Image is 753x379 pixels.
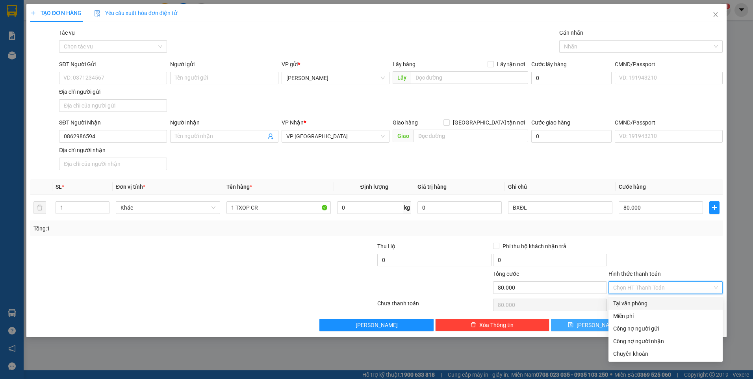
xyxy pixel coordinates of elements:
div: Cước gửi hàng sẽ được ghi vào công nợ của người gửi [608,322,723,335]
span: plus [710,204,719,211]
button: save[PERSON_NAME] [551,319,636,331]
div: Công nợ người gửi [613,324,718,333]
span: Định lượng [360,184,388,190]
span: Phan Đình Phùng [286,72,385,84]
div: Miễn phí [613,312,718,320]
span: close [712,11,719,18]
button: Close [705,4,727,26]
div: SĐT Người Gửi [59,60,167,69]
span: Giao hàng [393,119,418,126]
div: Người gửi [170,60,278,69]
span: kg [403,201,411,214]
div: Tại văn phòng [613,299,718,308]
span: plus [30,10,36,16]
span: TẠO ĐƠN HÀNG [30,10,82,16]
span: Cước hàng [619,184,646,190]
button: plus [709,201,720,214]
input: 0 [417,201,502,214]
label: Hình thức thanh toán [608,271,661,277]
input: VD: Bàn, Ghế [226,201,331,214]
span: [GEOGRAPHIC_DATA] tận nơi [450,118,528,127]
span: SL [56,184,62,190]
span: user-add [267,133,274,139]
label: Cước giao hàng [531,119,570,126]
span: Thu Hộ [377,243,395,249]
div: Tổng: 1 [33,224,291,233]
label: Gán nhãn [559,30,583,36]
button: delete [33,201,46,214]
span: Xóa Thông tin [479,321,514,329]
span: VP Nhận [282,119,304,126]
div: Chuyển khoản [613,349,718,358]
span: Yêu cầu xuất hóa đơn điện tử [94,10,177,16]
th: Ghi chú [505,179,616,195]
span: [PERSON_NAME] [577,321,619,329]
img: icon [94,10,100,17]
span: Đơn vị tính [116,184,145,190]
span: Tổng cước [493,271,519,277]
span: Giao [393,130,414,142]
span: Khác [121,202,215,214]
input: Địa chỉ của người gửi [59,99,167,112]
span: Lấy [393,71,411,84]
div: Địa chỉ người gửi [59,87,167,96]
div: VP gửi [282,60,389,69]
button: deleteXóa Thông tin [435,319,549,331]
input: Cước giao hàng [531,130,612,143]
div: CMND/Passport [615,118,723,127]
label: Tác vụ [59,30,75,36]
span: save [568,322,573,328]
div: Địa chỉ người nhận [59,146,167,154]
span: [PERSON_NAME] [356,321,398,329]
div: Cước gửi hàng sẽ được ghi vào công nợ của người nhận [608,335,723,347]
div: Công nợ người nhận [613,337,718,346]
div: Người nhận [170,118,278,127]
button: [PERSON_NAME] [319,319,434,331]
input: Dọc đường [411,71,529,84]
label: Cước lấy hàng [531,61,567,67]
div: Chưa thanh toán [376,299,492,313]
input: Ghi Chú [508,201,612,214]
span: Lấy hàng [393,61,415,67]
div: CMND/Passport [615,60,723,69]
span: Lấy tận nơi [494,60,528,69]
span: Giá trị hàng [417,184,447,190]
span: Tên hàng [226,184,252,190]
input: Địa chỉ của người nhận [59,158,167,170]
div: SĐT Người Nhận [59,118,167,127]
input: Cước lấy hàng [531,72,612,84]
span: VP Sài Gòn [286,130,385,142]
input: Dọc đường [414,130,529,142]
span: Phí thu hộ khách nhận trả [499,242,569,251]
span: delete [471,322,476,328]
